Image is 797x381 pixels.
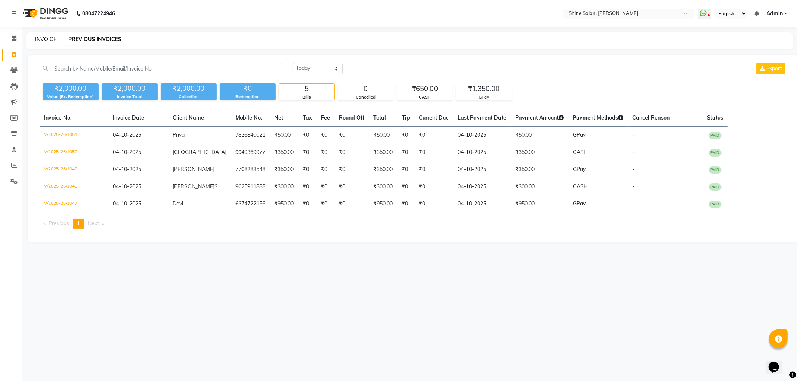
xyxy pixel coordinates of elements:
[573,166,586,173] span: GPay
[220,94,276,100] div: Redemption
[453,195,511,213] td: 04-10-2025
[573,200,586,207] span: GPay
[316,178,334,195] td: ₹0
[270,178,298,195] td: ₹300.00
[414,127,453,144] td: ₹0
[334,144,369,161] td: ₹0
[102,94,158,100] div: Invoice Total
[453,144,511,161] td: 04-10-2025
[334,127,369,144] td: ₹0
[573,114,623,121] span: Payment Methods
[334,195,369,213] td: ₹0
[369,195,397,213] td: ₹950.00
[65,33,124,46] a: PREVIOUS INVOICES
[766,351,790,374] iframe: chat widget
[456,84,512,94] div: ₹1,350.00
[316,161,334,178] td: ₹0
[298,178,316,195] td: ₹0
[458,114,506,121] span: Last Payment Date
[397,84,452,94] div: ₹650.00
[709,149,722,157] span: PAID
[173,131,185,138] span: Priya
[338,84,393,94] div: 0
[279,84,334,94] div: 5
[316,127,334,144] td: ₹0
[161,94,217,100] div: Collection
[88,220,99,227] span: Next
[113,114,144,121] span: Invoice Date
[515,114,564,121] span: Payment Amount
[173,166,214,173] span: [PERSON_NAME]
[402,114,410,121] span: Tip
[303,114,312,121] span: Tax
[414,195,453,213] td: ₹0
[573,183,588,190] span: CASH
[316,144,334,161] td: ₹0
[40,63,281,74] input: Search by Name/Mobile/Email/Invoice No
[632,149,634,155] span: -
[44,114,72,121] span: Invoice No.
[414,161,453,178] td: ₹0
[573,131,586,138] span: GPay
[414,178,453,195] td: ₹0
[231,178,270,195] td: 9025911888
[338,94,393,100] div: Cancelled
[220,83,276,94] div: ₹0
[419,114,449,121] span: Current Due
[573,149,588,155] span: CASH
[334,178,369,195] td: ₹0
[707,114,723,121] span: Status
[373,114,386,121] span: Total
[231,144,270,161] td: 9940369977
[397,144,414,161] td: ₹0
[113,183,141,190] span: 04-10-2025
[298,161,316,178] td: ₹0
[511,144,568,161] td: ₹350.00
[511,178,568,195] td: ₹300.00
[40,144,108,161] td: V/2025-26/1050
[397,195,414,213] td: ₹0
[298,144,316,161] td: ₹0
[397,94,452,100] div: CASH
[632,200,634,207] span: -
[113,166,141,173] span: 04-10-2025
[756,63,785,74] button: Export
[231,127,270,144] td: 7826840021
[709,132,722,139] span: PAID
[339,114,364,121] span: Round Off
[77,220,80,227] span: 1
[270,195,298,213] td: ₹950.00
[35,36,56,43] a: INVOICE
[235,114,262,121] span: Mobile No.
[102,83,158,94] div: ₹2,000.00
[40,178,108,195] td: V/2025-26/1048
[709,201,722,208] span: PAID
[453,161,511,178] td: 04-10-2025
[511,127,568,144] td: ₹50.00
[113,149,141,155] span: 04-10-2025
[511,195,568,213] td: ₹950.00
[82,3,115,24] b: 08047224946
[369,161,397,178] td: ₹350.00
[270,144,298,161] td: ₹350.00
[274,114,283,121] span: Net
[43,83,99,94] div: ₹2,000.00
[270,127,298,144] td: ₹50.00
[453,178,511,195] td: 04-10-2025
[40,195,108,213] td: V/2025-26/1047
[766,65,782,72] span: Export
[334,161,369,178] td: ₹0
[40,127,108,144] td: V/2025-26/1051
[298,127,316,144] td: ₹0
[709,166,722,174] span: PAID
[173,149,226,155] span: [GEOGRAPHIC_DATA]
[270,161,298,178] td: ₹350.00
[632,114,670,121] span: Cancel Reason
[369,178,397,195] td: ₹300.00
[43,94,99,100] div: Value (Ex. Redemption)
[632,166,634,173] span: -
[766,10,783,18] span: Admin
[113,200,141,207] span: 04-10-2025
[316,195,334,213] td: ₹0
[414,144,453,161] td: ₹0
